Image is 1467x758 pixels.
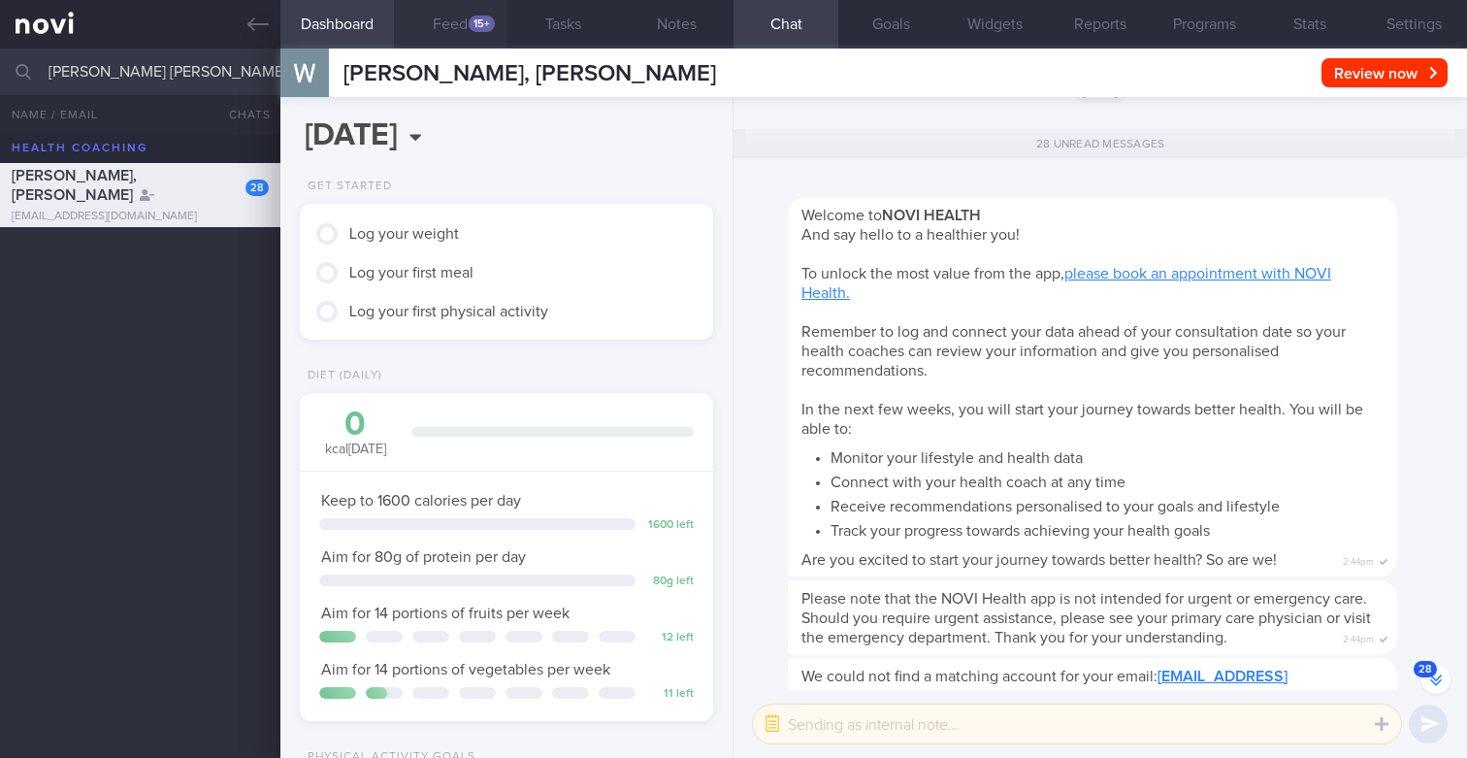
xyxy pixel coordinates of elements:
[801,669,1359,723] span: We could not find a matching account for your email: . If you are a registered patient of NOVI He...
[300,369,382,383] div: Diet (Daily)
[343,62,716,85] span: [PERSON_NAME], [PERSON_NAME]
[801,227,1020,243] span: And say hello to a healthier you!
[645,631,694,645] div: 12 left
[12,168,137,203] span: [PERSON_NAME], [PERSON_NAME]
[801,266,1331,301] a: please book an appointment with NOVI Health.
[645,518,694,533] div: 1600 left
[645,575,694,589] div: 80 g left
[245,180,269,196] div: 28
[801,266,1331,301] span: To unlock the most value from the app,
[321,549,526,565] span: Aim for 80g of protein per day
[831,468,1384,492] li: Connect with your health coach at any time
[203,95,280,134] button: Chats
[882,208,981,223] strong: NOVI HEALTH
[1343,628,1374,646] span: 2:44pm
[645,687,694,702] div: 11 left
[319,408,392,442] div: 0
[831,444,1384,468] li: Monitor your lifestyle and health data
[1421,665,1451,694] button: 28
[1414,661,1437,677] span: 28
[1321,58,1448,87] button: Review now
[12,210,269,224] div: [EMAIL_ADDRESS][DOMAIN_NAME]
[831,492,1384,516] li: Receive recommendations personalised to your goals and lifestyle
[321,606,570,621] span: Aim for 14 portions of fruits per week
[319,408,392,459] div: kcal [DATE]
[300,180,392,194] div: Get Started
[1343,550,1374,569] span: 2:44pm
[469,16,495,32] div: 15+
[321,662,610,677] span: Aim for 14 portions of vegetables per week
[801,324,1346,379] span: Remember to log and connect your data ahead of your consultation date so your health coaches can ...
[801,591,1371,645] span: Please note that the NOVI Health app is not intended for urgent or emergency care. Should you req...
[831,516,1384,541] li: Track your progress towards achieving your health goals
[321,493,521,509] span: Keep to 1600 calories per day
[801,552,1277,568] span: Are you excited to start your journey towards better health? So are we!
[801,208,981,223] span: Welcome to
[801,402,1363,437] span: In the next few weeks, you will start your journey towards better health. You will be able to:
